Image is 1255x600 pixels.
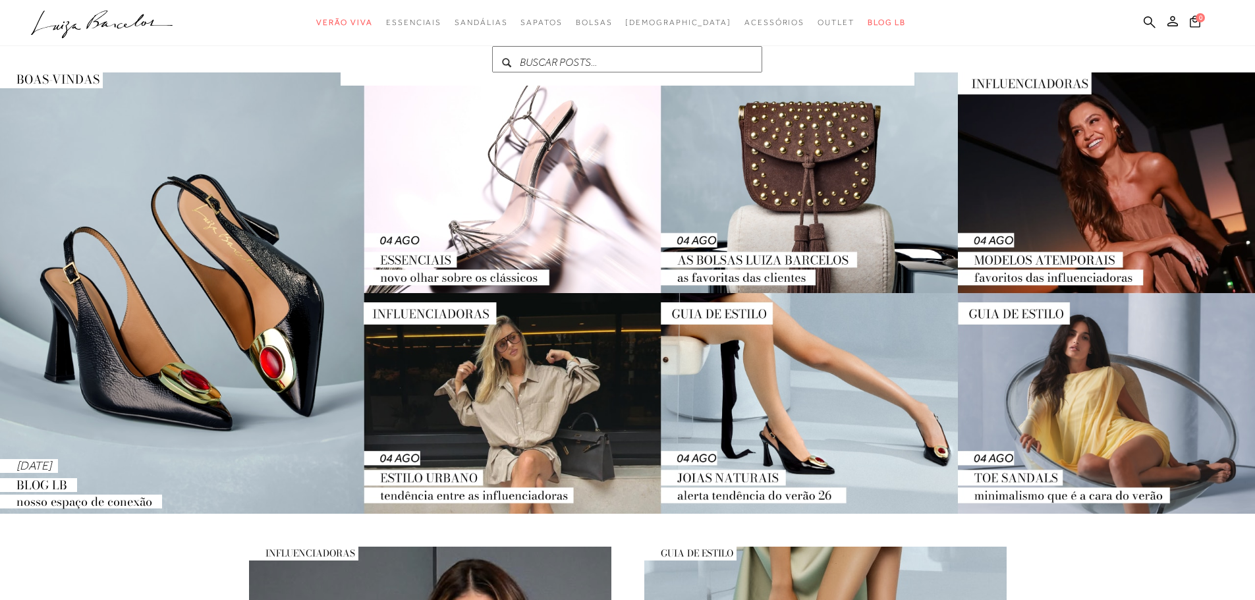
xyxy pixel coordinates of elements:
[625,18,731,27] span: [DEMOGRAPHIC_DATA]
[455,18,507,27] span: Sandálias
[868,11,906,35] a: BLOG LB
[316,18,373,27] span: Verão Viva
[316,11,373,35] a: categoryNavScreenReaderText
[818,18,854,27] span: Outlet
[520,18,562,27] span: Sapatos
[644,546,737,560] span: GUIA DE ESTILO
[625,11,731,35] a: noSubCategoriesText
[1186,14,1204,32] button: 0
[455,11,507,35] a: categoryNavScreenReaderText
[1196,13,1205,22] span: 0
[249,546,358,560] span: INFLUENCIADORAS
[576,11,613,35] a: categoryNavScreenReaderText
[386,11,441,35] a: categoryNavScreenReaderText
[818,11,854,35] a: categoryNavScreenReaderText
[576,18,613,27] span: Bolsas
[744,11,804,35] a: categoryNavScreenReaderText
[386,18,441,27] span: Essenciais
[868,18,906,27] span: BLOG LB
[492,46,762,72] input: BUSCAR POSTS...
[744,18,804,27] span: Acessórios
[520,11,562,35] a: categoryNavScreenReaderText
